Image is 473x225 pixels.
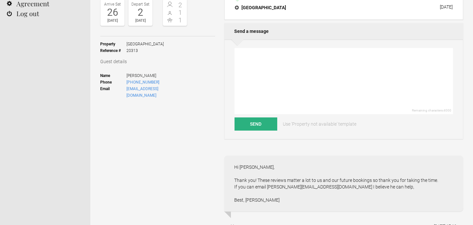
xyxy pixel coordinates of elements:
[278,117,361,131] a: Use 'Property not available' template
[100,41,126,47] strong: Property
[102,1,123,8] div: Arrive Sat
[130,17,151,24] div: [DATE]
[130,1,151,8] div: Depart Sat
[126,87,158,98] a: [EMAIL_ADDRESS][DOMAIN_NAME]
[224,156,463,212] div: Hi [PERSON_NAME], Thank you! These reviews matter a lot to us and our future bookings so thank yo...
[224,23,463,39] h2: Send a message
[100,58,215,65] h3: Guest details
[235,4,286,11] h4: [GEOGRAPHIC_DATA]
[126,72,187,79] span: [PERSON_NAME]
[100,86,126,99] strong: Email
[175,17,186,23] span: 1
[102,8,123,17] div: 26
[130,8,151,17] div: 2
[440,4,453,10] div: [DATE]
[100,72,126,79] strong: Name
[175,9,186,16] span: 1
[235,117,277,131] button: Send
[102,17,123,24] div: [DATE]
[126,41,164,47] span: [GEOGRAPHIC_DATA]
[100,47,126,54] strong: Reference #
[126,47,164,54] span: 20313
[100,79,126,86] strong: Phone
[230,1,458,14] button: [GEOGRAPHIC_DATA] [DATE]
[175,2,186,8] span: 2
[126,80,159,85] a: [PHONE_NUMBER]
